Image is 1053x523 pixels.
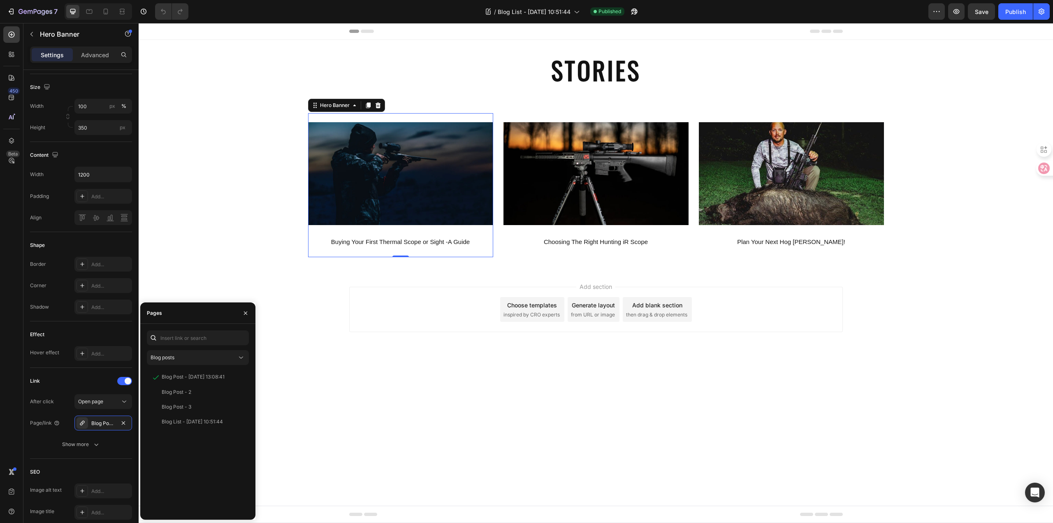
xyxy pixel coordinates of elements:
p: Settings [41,51,64,59]
div: Background Image [365,90,550,234]
div: Border [30,260,46,268]
div: Show more [62,440,100,449]
div: Blog Post - [DATE] 13:08:41 [162,373,225,381]
img: gempages_583902802711937767-a4dbeec8-ab6b-44bc-958b-11bc6fde286d.jpg [365,99,550,202]
p: Advanced [81,51,109,59]
button: Blog posts [147,350,249,365]
div: Corner [30,282,46,289]
div: Effect [30,331,44,338]
div: Blog Post - [DATE] 13:08:41 [91,420,115,427]
div: Add... [91,488,130,495]
button: Show more [30,437,132,452]
div: Blog Post - 3 [162,403,191,411]
button: Publish [998,3,1033,20]
button: Save [968,3,995,20]
div: Add... [91,350,130,358]
div: Add... [91,193,130,200]
p: Buying Your First Thermal Scope or Sight -A Guide [170,213,354,224]
div: Hero Banner [180,79,213,86]
div: Background Image [560,90,745,234]
p: Hero Banner [40,29,110,39]
button: 7 [3,3,61,20]
span: Save [975,8,988,15]
div: Page/link [30,419,60,427]
div: Size [30,82,52,93]
label: Width [30,102,44,110]
div: Undo/Redo [155,3,188,20]
p: Plan Your Next Hog [PERSON_NAME]! [561,213,745,224]
div: Link [30,377,40,385]
div: 450 [8,88,20,94]
span: then drag & drop elements [487,288,549,295]
div: After click [30,398,54,405]
button: Open page [74,394,132,409]
button: px [119,101,129,111]
input: px [74,120,132,135]
input: px% [74,99,132,114]
div: Shape [30,242,45,249]
div: Image alt text [30,486,62,494]
div: Blog Post - 2 [162,388,191,396]
p: 7 [54,7,58,16]
div: Padding [30,193,49,200]
div: Add blank section [494,278,544,286]
iframe: Design area [139,23,1053,523]
span: px [120,124,125,130]
span: Blog List - [DATE] 10:51:44 [498,7,571,16]
div: Image title [30,508,54,515]
div: SEO [30,468,40,476]
div: Hover effect [30,349,59,356]
div: Open Intercom Messenger [1025,483,1045,502]
div: Width [30,171,44,178]
div: Publish [1005,7,1026,16]
input: Auto [75,167,132,182]
span: Blog posts [151,354,174,360]
div: Generate layout [433,278,476,286]
img: gempages_583902802711937767-591ad3ac-abe0-4557-a060-764913f8e4fc.jpg [169,99,355,202]
div: Beta [6,151,20,157]
span: inspired by CRO experts [365,288,421,295]
div: % [121,102,126,110]
button: % [107,101,117,111]
span: Published [598,8,621,15]
label: Height [30,124,45,131]
div: Blog List - [DATE] 10:51:44 [162,418,223,425]
input: Insert link or search [147,330,249,345]
div: Pages [147,309,162,317]
span: Add section [438,259,477,268]
div: Add... [91,282,130,290]
span: from URL or image [432,288,476,295]
div: px [109,102,115,110]
div: Add... [91,509,130,516]
div: Add... [91,304,130,311]
div: Shadow [30,303,49,311]
img: gempages_583902802711937767-6a97e0e5-cc4b-4cf7-9820-4ec041273502.jpg [560,99,745,202]
div: Choose templates [369,278,418,286]
div: Align [30,214,42,221]
span: / [494,7,496,16]
span: Open page [78,398,103,404]
div: Add... [91,261,130,268]
p: Choosing The Right Hunting iR Scope [366,213,549,224]
div: Content [30,150,60,161]
div: Background Image [169,90,355,234]
h2: STORIES [211,30,704,64]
